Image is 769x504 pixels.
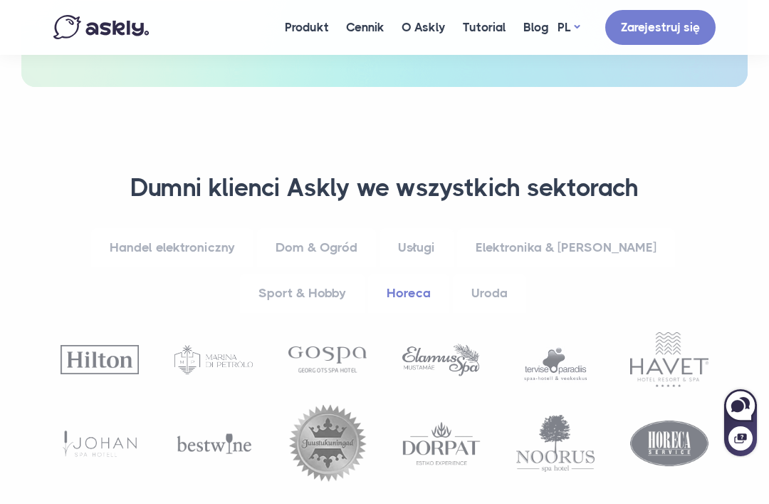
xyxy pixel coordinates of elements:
[61,345,139,374] img: Hilton
[457,228,675,267] a: Elektronika & [PERSON_NAME]
[368,274,449,313] a: Horeca
[453,274,526,313] a: Uroda
[288,346,367,373] img: Gospa
[53,173,716,203] h3: Dumni klienci Askly we wszystkich sektorach
[288,404,367,483] img: Juustukuningad
[91,228,253,267] a: Handel elektroniczny
[257,228,376,267] a: Dom & Ogród
[630,421,708,466] img: Horeca Service
[380,228,454,267] a: Usługi
[605,10,716,45] a: Zarejestruj się
[61,428,139,458] img: Johan
[402,344,481,376] img: Elamus spa
[516,330,595,390] img: Tervise paradiis
[53,15,149,39] img: Askly
[630,332,708,387] img: Havet
[558,17,580,38] a: PL
[402,421,481,466] img: Dorpat Hotel
[516,415,595,472] img: Noorus SPA
[723,386,758,458] iframe: Askly chat
[174,432,253,455] img: Bestwine
[240,274,365,313] a: Sport & Hobby
[174,345,253,374] img: Marina di Petrolo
